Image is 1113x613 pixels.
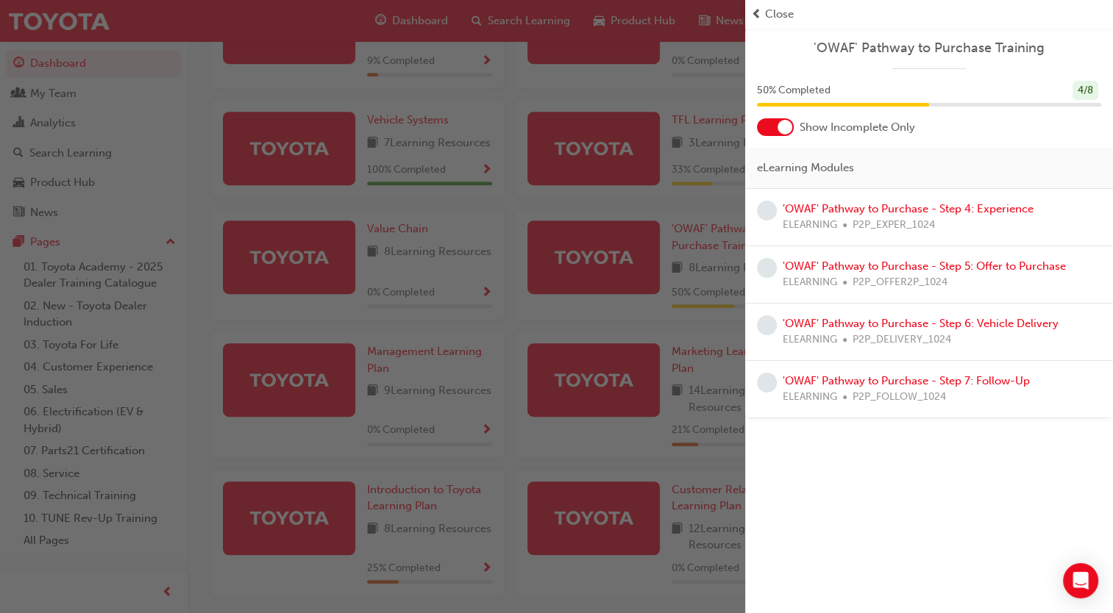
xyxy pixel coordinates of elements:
span: P2P_DELIVERY_1024 [853,331,951,348]
span: learningRecordVerb_NONE-icon [757,315,777,335]
span: eLearning Modules [757,159,854,176]
span: ELEARNING [783,389,837,406]
a: 'OWAF' Pathway to Purchase - Step 6: Vehicle Delivery [783,317,1059,330]
span: learningRecordVerb_NONE-icon [757,258,777,278]
a: 'OWAF' Pathway to Purchase - Step 5: Offer to Purchase [783,259,1066,273]
span: Show Incomplete Only [800,119,915,136]
div: Open Intercom Messenger [1063,563,1098,598]
div: 4 / 8 [1073,81,1098,101]
span: P2P_OFFER2P_1024 [853,274,947,291]
span: ELEARNING [783,217,837,234]
span: ELEARNING [783,331,837,348]
button: prev-iconClose [751,6,1107,23]
span: P2P_EXPER_1024 [853,217,935,234]
span: prev-icon [751,6,762,23]
a: 'OWAF' Pathway to Purchase Training [757,40,1101,57]
span: learningRecordVerb_NONE-icon [757,201,777,221]
span: 50 % Completed [757,82,831,99]
a: 'OWAF' Pathway to Purchase - Step 7: Follow-Up [783,374,1030,387]
span: ELEARNING [783,274,837,291]
span: Close [765,6,794,23]
span: P2P_FOLLOW_1024 [853,389,946,406]
a: 'OWAF' Pathway to Purchase - Step 4: Experience [783,202,1034,215]
span: learningRecordVerb_NONE-icon [757,373,777,392]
